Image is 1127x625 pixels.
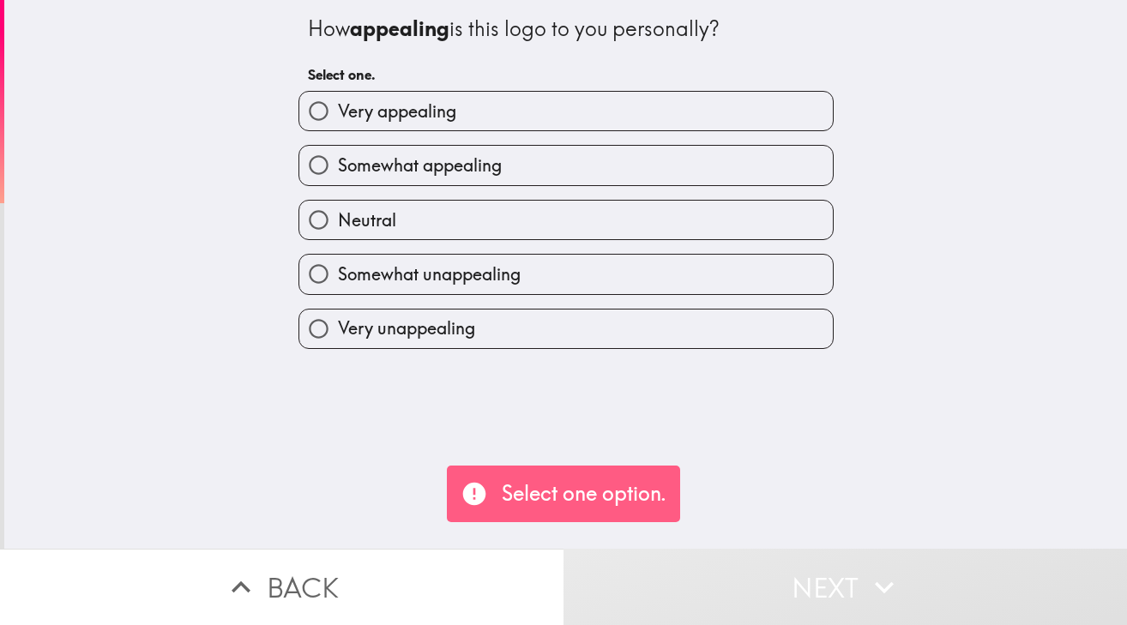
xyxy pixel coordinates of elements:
[502,479,666,508] p: Select one option.
[338,262,521,286] span: Somewhat unappealing
[299,255,833,293] button: Somewhat unappealing
[308,15,824,44] div: How is this logo to you personally?
[299,309,833,348] button: Very unappealing
[308,65,824,84] h6: Select one.
[563,549,1127,625] button: Next
[338,316,475,340] span: Very unappealing
[299,92,833,130] button: Very appealing
[299,201,833,239] button: Neutral
[338,153,502,177] span: Somewhat appealing
[338,99,456,123] span: Very appealing
[350,15,449,41] b: appealing
[338,208,396,232] span: Neutral
[299,146,833,184] button: Somewhat appealing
